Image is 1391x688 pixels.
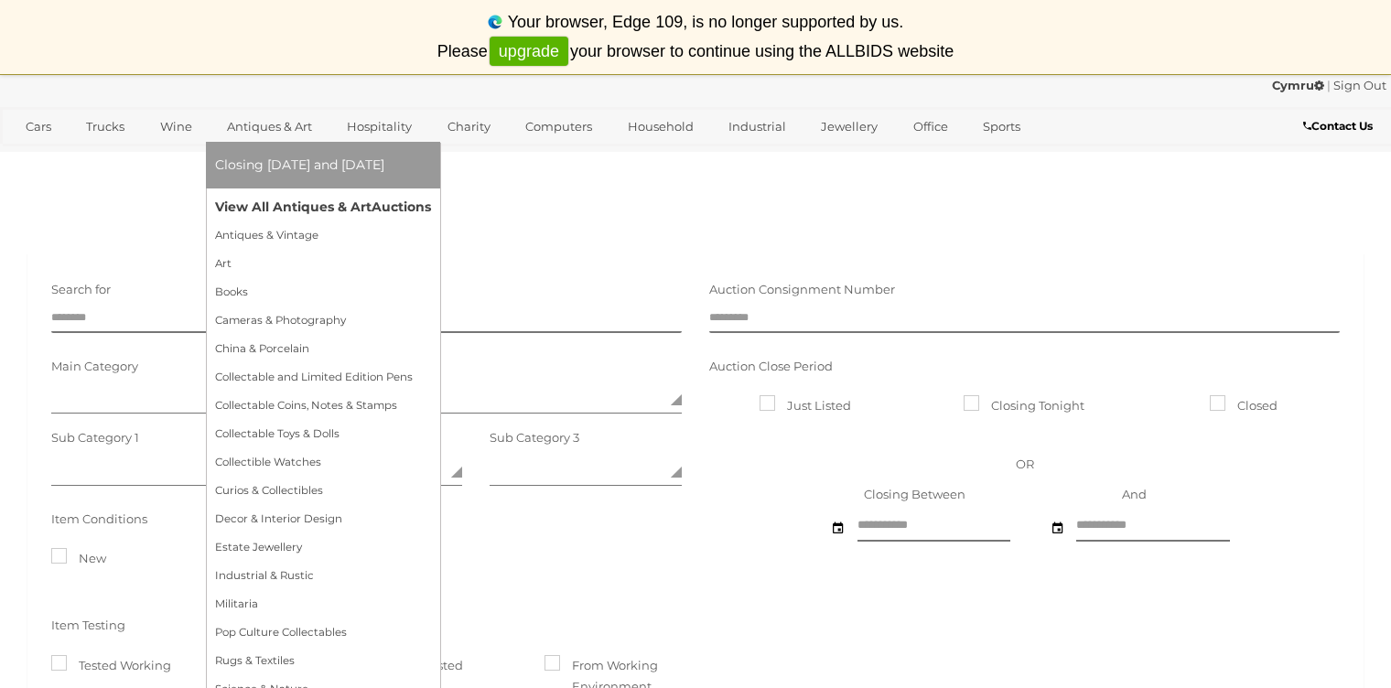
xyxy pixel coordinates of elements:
label: Tested Working [51,655,171,676]
label: Closed [1210,395,1278,416]
a: Industrial [717,112,798,142]
a: Hospitality [335,112,424,142]
label: New [51,548,106,569]
a: Office [901,112,960,142]
a: [GEOGRAPHIC_DATA] [14,142,167,172]
label: Search for [51,279,111,300]
a: Charity [436,112,502,142]
a: Cars [14,112,63,142]
a: Jewellery [809,112,890,142]
a: Computers [513,112,604,142]
label: Auction Close Period [709,356,833,377]
label: And [1122,484,1147,505]
a: Antiques & Art [215,112,324,142]
a: Wine [148,112,204,142]
label: OR [1016,454,1034,475]
span: | [1327,78,1331,92]
a: Household [616,112,706,142]
a: Trucks [74,112,136,142]
a: Sports [971,112,1032,142]
a: Cymru [1272,78,1327,92]
label: Sub Category 3 [490,427,579,448]
label: Item Testing [51,615,125,636]
label: Auction Consignment Number [709,279,895,300]
label: Sub Category 1 [51,427,139,448]
a: Contact Us [1303,116,1377,136]
label: Main Category [51,356,138,377]
label: Item Conditions [51,509,147,530]
strong: Cymru [1272,78,1324,92]
label: Closing Tonight [964,395,1084,416]
b: Contact Us [1303,119,1373,133]
a: Sign Out [1333,78,1386,92]
label: Just Listed [760,395,851,416]
a: upgrade [490,37,568,67]
label: Closing Between [864,484,965,505]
